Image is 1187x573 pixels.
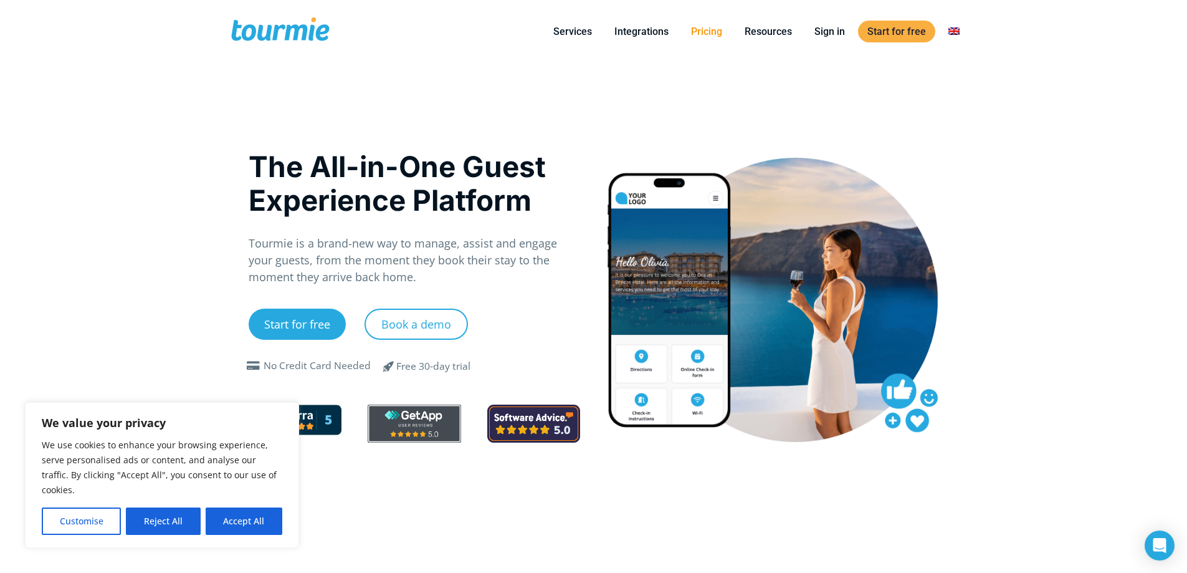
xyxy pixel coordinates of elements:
a: Sign in [805,24,854,39]
p: We value your privacy [42,415,282,430]
a: Book a demo [365,309,468,340]
a: Resources [735,24,801,39]
p: We use cookies to enhance your browsing experience, serve personalised ads or content, and analys... [42,438,282,498]
span:  [374,359,404,373]
button: Accept All [206,508,282,535]
a: Switch to [939,24,969,39]
div: Free 30-day trial [396,359,470,374]
p: Tourmie is a brand-new way to manage, assist and engage your guests, from the moment they book th... [249,235,581,286]
a: Services [544,24,601,39]
span:  [244,361,264,371]
button: Customise [42,508,121,535]
button: Reject All [126,508,200,535]
a: Start for free [249,309,346,340]
div: No Credit Card Needed [264,359,371,373]
a: Pricing [682,24,732,39]
a: Integrations [605,24,678,39]
h1: The All-in-One Guest Experience Platform [249,150,581,217]
a: Start for free [858,21,935,42]
div: Open Intercom Messenger [1145,531,1175,561]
